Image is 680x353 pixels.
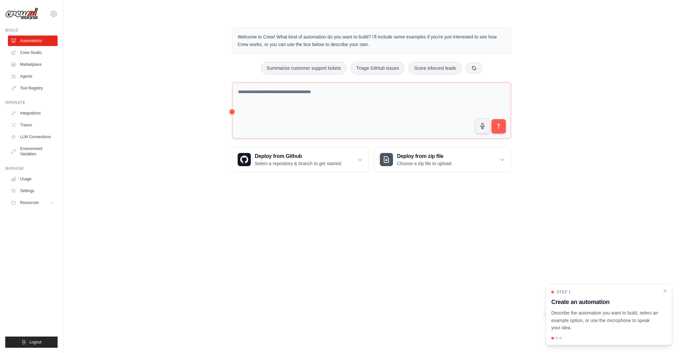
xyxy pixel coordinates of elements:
a: Environment Variables [8,143,58,159]
button: Logout [5,337,58,348]
button: Resources [8,197,58,208]
button: Summarize customer support tickets [261,62,347,74]
p: Describe the automation you want to build, select an example option, or use the microphone to spe... [551,309,659,332]
div: Build [5,28,58,33]
a: Agents [8,71,58,82]
a: Automations [8,36,58,46]
div: Manage [5,166,58,171]
a: Tool Registry [8,83,58,93]
div: Operate [5,100,58,105]
h3: Create an automation [551,297,659,307]
a: Crew Studio [8,47,58,58]
a: Usage [8,174,58,184]
span: Step 1 [557,290,571,295]
button: Triage GitHub issues [351,62,405,74]
img: Logo [5,8,38,20]
a: Integrations [8,108,58,118]
a: Traces [8,120,58,130]
a: LLM Connections [8,132,58,142]
a: Settings [8,186,58,196]
h3: Deploy from Github [255,152,342,160]
span: Resources [20,200,39,205]
span: Logout [29,340,41,345]
button: Close walkthrough [663,288,668,293]
p: Choose a zip file to upload. [397,160,453,167]
button: Score inbound leads [408,62,462,74]
a: Marketplace [8,59,58,70]
p: Welcome to Crew! What kind of automation do you want to build? I'll include some examples if you'... [238,33,506,48]
p: Select a repository & branch to get started. [255,160,342,167]
h3: Deploy from zip file [397,152,453,160]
